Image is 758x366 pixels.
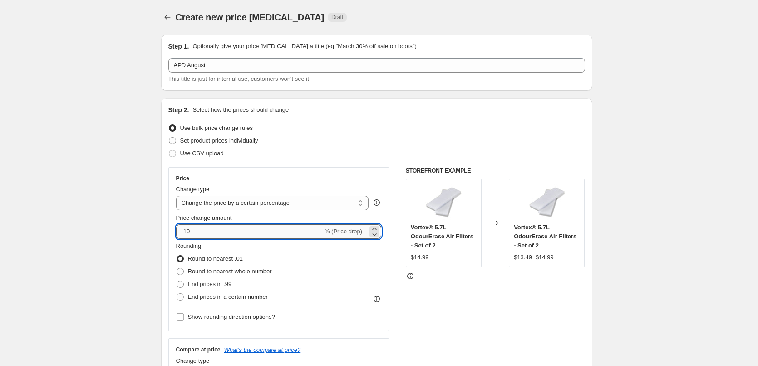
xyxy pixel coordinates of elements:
button: What's the compare at price? [224,346,301,353]
p: Select how the prices should change [192,105,289,114]
span: Use bulk price change rules [180,124,253,131]
input: -15 [176,224,323,239]
span: Use CSV upload [180,150,224,157]
span: Create new price [MEDICAL_DATA] [176,12,325,22]
span: Round to nearest whole number [188,268,272,275]
span: Change type [176,186,210,193]
span: Vortex® 5.7L OdourErase Air Filters - Set of 2 [514,224,576,249]
button: Price change jobs [161,11,174,24]
span: End prices in a certain number [188,293,268,300]
span: Change type [176,357,210,364]
h6: STOREFRONT EXAMPLE [406,167,585,174]
span: Set product prices individually [180,137,258,144]
h3: Price [176,175,189,182]
span: End prices in .99 [188,281,232,287]
h2: Step 1. [168,42,189,51]
input: 30% off holiday sale [168,58,585,73]
span: Show rounding direction options? [188,313,275,320]
div: $14.99 [411,253,429,262]
span: Round to nearest .01 [188,255,243,262]
h2: Step 2. [168,105,189,114]
span: Rounding [176,242,202,249]
span: % (Price drop) [325,228,362,235]
div: $13.49 [514,253,532,262]
span: Draft [331,14,343,21]
strike: $14.99 [536,253,554,262]
div: help [372,198,381,207]
h3: Compare at price [176,346,221,353]
span: Vortex® 5.7L OdourErase Air Filters - Set of 2 [411,224,473,249]
span: Price change amount [176,214,232,221]
img: 210-0063-01-auoplr_49027233-5bc1-4475-a0b1-33751f9f6238_80x.jpg [425,184,462,220]
p: Optionally give your price [MEDICAL_DATA] a title (eg "March 30% off sale on boots") [192,42,416,51]
img: 210-0063-01-auoplr_49027233-5bc1-4475-a0b1-33751f9f6238_80x.jpg [529,184,565,220]
span: This title is just for internal use, customers won't see it [168,75,309,82]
